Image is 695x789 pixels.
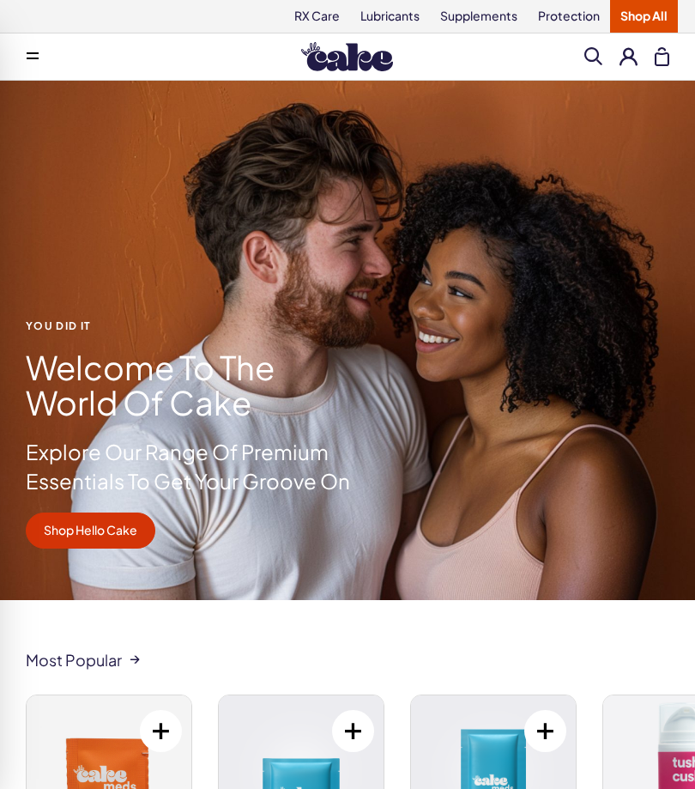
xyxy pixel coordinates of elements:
[26,652,139,669] a: Most Popular
[26,320,354,331] span: You did it
[26,349,354,422] h1: Welcome to the World of Cake
[301,42,393,71] img: Hello Cake
[26,513,155,549] a: Shop Hello Cake
[26,438,354,495] p: Explore Our Range Of Premium Essentials To Get Your Groove On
